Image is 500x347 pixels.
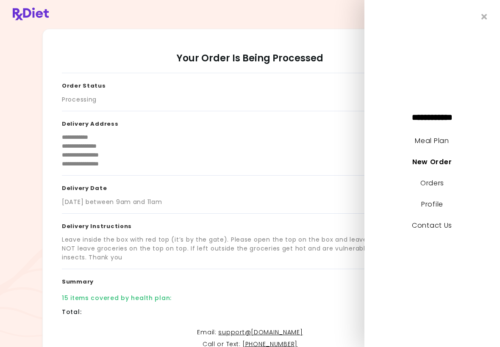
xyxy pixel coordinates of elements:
a: New Order [412,157,452,167]
h3: Summary [62,269,438,291]
div: 15 items covered by health plan : [62,294,172,303]
h2: Your Order Is Being Processed [62,52,438,73]
div: Total : [62,308,81,317]
img: RxDiet [13,8,49,20]
div: Leave inside the box with red top (it’s by the gate). Please open the top on the box and leave al... [62,235,438,262]
div: Processing [62,95,97,104]
i: Close [481,13,487,21]
a: Profile [421,199,443,209]
a: Contact Us [412,220,452,230]
h3: Delivery Instructions [62,214,438,236]
a: Meal Plan [415,136,449,146]
div: [DATE] between 9am and 11am [62,198,162,207]
h3: Delivery Date [62,176,438,198]
h3: Order Status [62,73,438,95]
p: Email : [62,328,438,338]
h3: Delivery Address [62,111,438,133]
a: Orders [420,178,444,188]
a: support@[DOMAIN_NAME] [218,328,303,336]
